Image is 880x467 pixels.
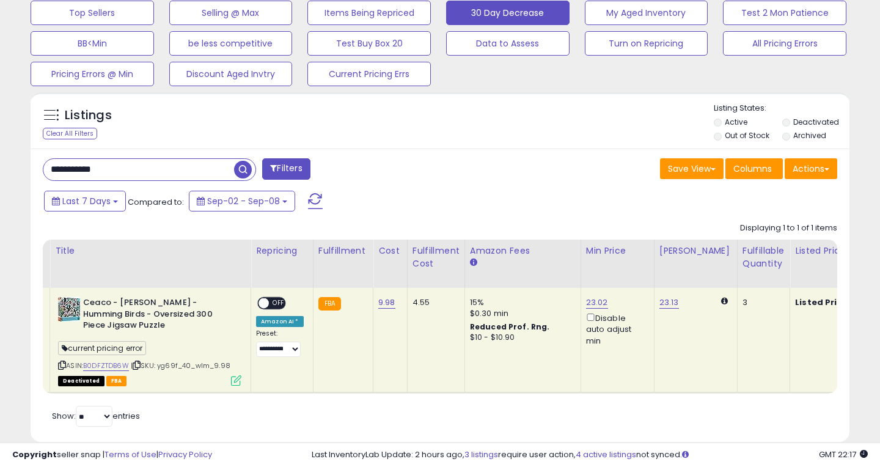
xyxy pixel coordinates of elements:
span: FBA [106,376,127,386]
div: Disable auto adjust min [586,311,645,347]
strong: Copyright [12,449,57,460]
p: Listing States: [714,103,850,114]
button: Actions [785,158,837,179]
label: Archived [793,130,826,141]
button: Turn on Repricing [585,31,708,56]
button: BB<Min [31,31,154,56]
button: Discount Aged Invtry [169,62,293,86]
button: 30 Day Decrease [446,1,570,25]
div: Last InventoryLab Update: 2 hours ago, require user action, not synced. [312,449,868,461]
div: Fulfillment [318,245,368,257]
div: Clear All Filters [43,128,97,139]
b: Ceaco - [PERSON_NAME] - Humming Birds - Oversized 300 Piece Jigsaw Puzzle [83,297,232,334]
a: 9.98 [378,296,395,309]
a: Privacy Policy [158,449,212,460]
span: Sep-02 - Sep-08 [207,195,280,207]
button: My Aged Inventory [585,1,708,25]
span: Show: entries [52,410,140,422]
a: Terms of Use [105,449,156,460]
a: 23.13 [659,296,679,309]
button: Selling @ Max [169,1,293,25]
div: 3 [743,297,780,308]
span: All listings that are unavailable for purchase on Amazon for any reason other than out-of-stock [58,376,105,386]
button: Data to Assess [446,31,570,56]
a: 4 active listings [576,449,636,460]
span: OFF [269,298,288,309]
div: Amazon AI * [256,316,304,327]
div: 15% [470,297,571,308]
button: All Pricing Errors [723,31,846,56]
span: | SKU: yg69f_40_wlm_9.98 [131,361,230,370]
div: Preset: [256,329,304,357]
button: Items Being Repriced [307,1,431,25]
label: Out of Stock [725,130,769,141]
small: FBA [318,297,341,311]
label: Deactivated [793,117,839,127]
div: Title [55,245,246,257]
div: Fulfillable Quantity [743,245,785,270]
button: Current Pricing Errs [307,62,431,86]
div: 4.55 [413,297,455,308]
button: Last 7 Days [44,191,126,211]
div: ASIN: [58,297,241,384]
div: Repricing [256,245,308,257]
button: Test Buy Box 20 [307,31,431,56]
div: Amazon Fees [470,245,576,257]
a: B0DFZTDB6W [83,361,129,371]
button: Test 2 Mon Patience [723,1,846,25]
b: Listed Price: [795,296,851,308]
span: current pricing error [58,341,146,355]
div: Cost [378,245,402,257]
div: seller snap | | [12,449,212,461]
h5: Listings [65,107,112,124]
div: $10 - $10.90 [470,333,571,343]
span: Compared to: [128,196,184,208]
span: Columns [733,163,772,175]
button: Columns [725,158,783,179]
a: 3 listings [464,449,498,460]
div: [PERSON_NAME] [659,245,732,257]
div: Displaying 1 to 1 of 1 items [740,222,837,234]
button: Sep-02 - Sep-08 [189,191,295,211]
div: Min Price [586,245,649,257]
img: 61k-o9snJmL._SL40_.jpg [58,297,80,322]
span: 2025-09-16 22:17 GMT [819,449,868,460]
button: Pricing Errors @ Min [31,62,154,86]
button: be less competitive [169,31,293,56]
small: Amazon Fees. [470,257,477,268]
button: Filters [262,158,310,180]
a: 23.02 [586,296,608,309]
label: Active [725,117,747,127]
button: Save View [660,158,724,179]
b: Reduced Prof. Rng. [470,322,550,332]
div: $0.30 min [470,308,571,319]
span: Last 7 Days [62,195,111,207]
div: Fulfillment Cost [413,245,460,270]
button: Top Sellers [31,1,154,25]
